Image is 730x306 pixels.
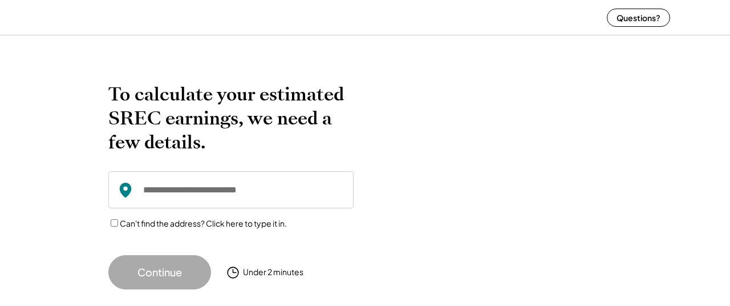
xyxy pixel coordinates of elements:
img: yH5BAEAAAAALAAAAAABAAEAAAIBRAA7 [60,2,140,33]
label: Can't find the address? Click here to type it in. [120,218,287,228]
img: yH5BAEAAAAALAAAAAABAAEAAAIBRAA7 [382,82,605,265]
button: Continue [108,255,211,289]
div: Under 2 minutes [243,267,303,278]
h2: To calculate your estimated SREC earnings, we need a few details. [108,82,354,154]
button: Questions? [607,9,670,27]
